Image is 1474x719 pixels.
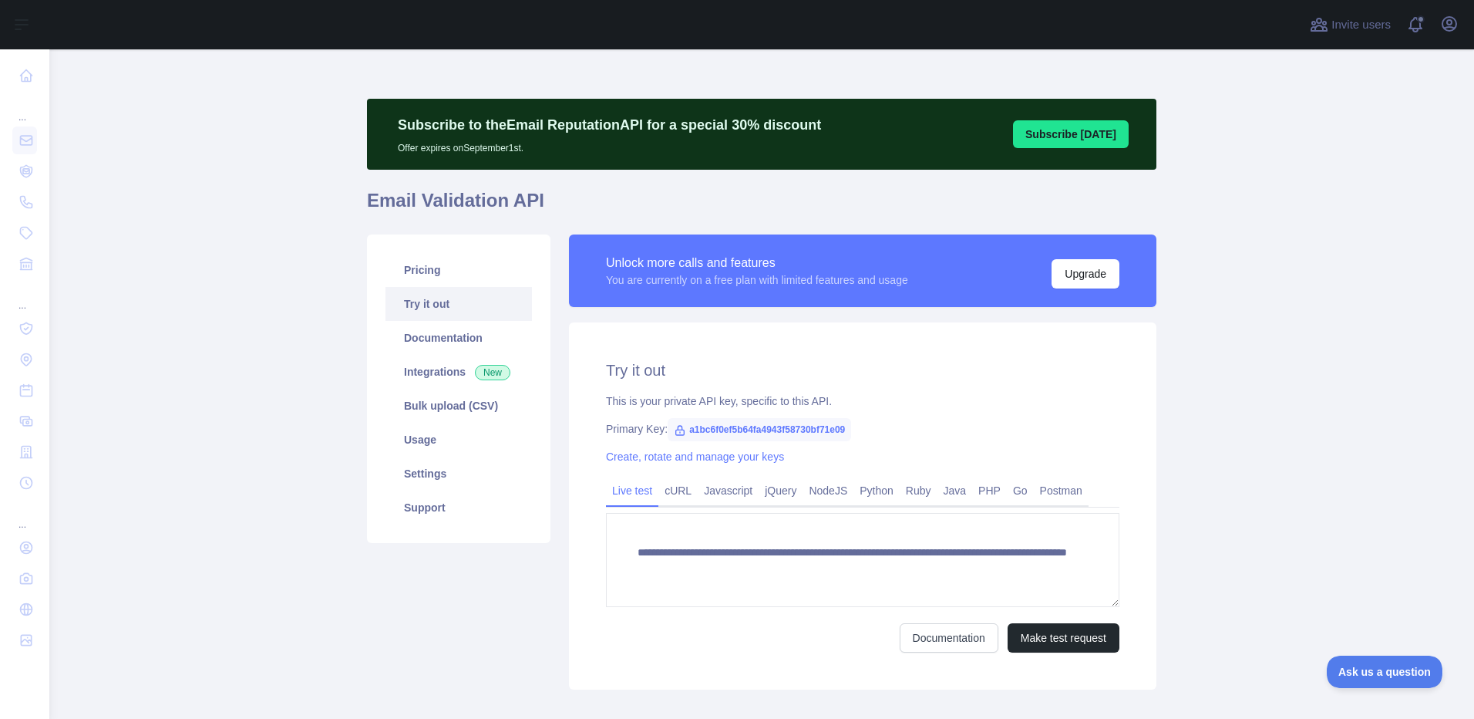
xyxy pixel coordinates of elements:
div: ... [12,500,37,531]
a: Python [853,478,900,503]
a: Bulk upload (CSV) [385,389,532,423]
a: Usage [385,423,532,457]
a: Go [1007,478,1034,503]
div: ... [12,93,37,123]
a: Ruby [900,478,937,503]
button: Subscribe [DATE] [1013,120,1129,148]
a: Settings [385,457,532,491]
span: New [475,365,510,380]
a: Try it out [385,287,532,321]
a: cURL [658,478,698,503]
a: Java [937,478,973,503]
div: Primary Key: [606,421,1119,437]
iframe: Toggle Customer Support [1327,656,1443,688]
button: Make test request [1008,623,1119,653]
a: Support [385,491,532,525]
span: Invite users [1331,16,1391,34]
div: This is your private API key, specific to this API. [606,393,1119,409]
h2: Try it out [606,359,1119,381]
a: jQuery [759,478,803,503]
p: Subscribe to the Email Reputation API for a special 30 % discount [398,114,821,136]
div: Unlock more calls and features [606,254,908,272]
a: Integrations New [385,355,532,389]
div: You are currently on a free plan with limited features and usage [606,272,908,288]
h1: Email Validation API [367,188,1156,225]
a: Documentation [385,321,532,355]
span: a1bc6f0ef5b64fa4943f58730bf71e09 [668,418,851,441]
a: Postman [1034,478,1089,503]
a: PHP [972,478,1007,503]
a: Live test [606,478,658,503]
p: Offer expires on September 1st. [398,136,821,154]
a: Pricing [385,253,532,287]
div: ... [12,281,37,312]
a: Documentation [900,623,998,653]
button: Upgrade [1052,259,1119,289]
a: NodeJS [803,478,853,503]
a: Create, rotate and manage your keys [606,451,784,463]
button: Invite users [1307,12,1394,37]
a: Javascript [698,478,759,503]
